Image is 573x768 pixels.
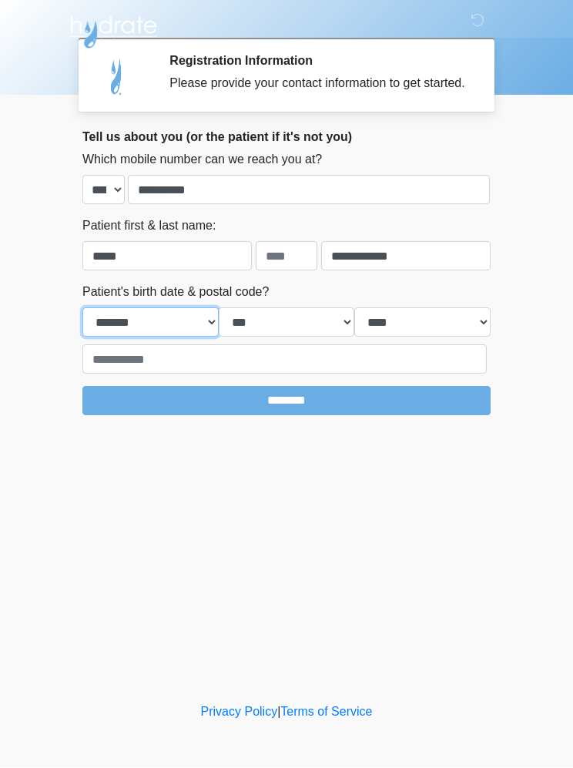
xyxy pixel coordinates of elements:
img: Agent Avatar [94,54,140,100]
img: Hydrate IV Bar - Flagstaff Logo [67,12,159,50]
label: Which mobile number can we reach you at? [82,151,322,169]
a: | [277,706,280,719]
label: Patient's birth date & postal code? [82,283,269,302]
h2: Tell us about you (or the patient if it's not you) [82,130,491,145]
div: Please provide your contact information to get started. [169,75,467,93]
a: Terms of Service [280,706,372,719]
a: Privacy Policy [201,706,278,719]
label: Patient first & last name: [82,217,216,236]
